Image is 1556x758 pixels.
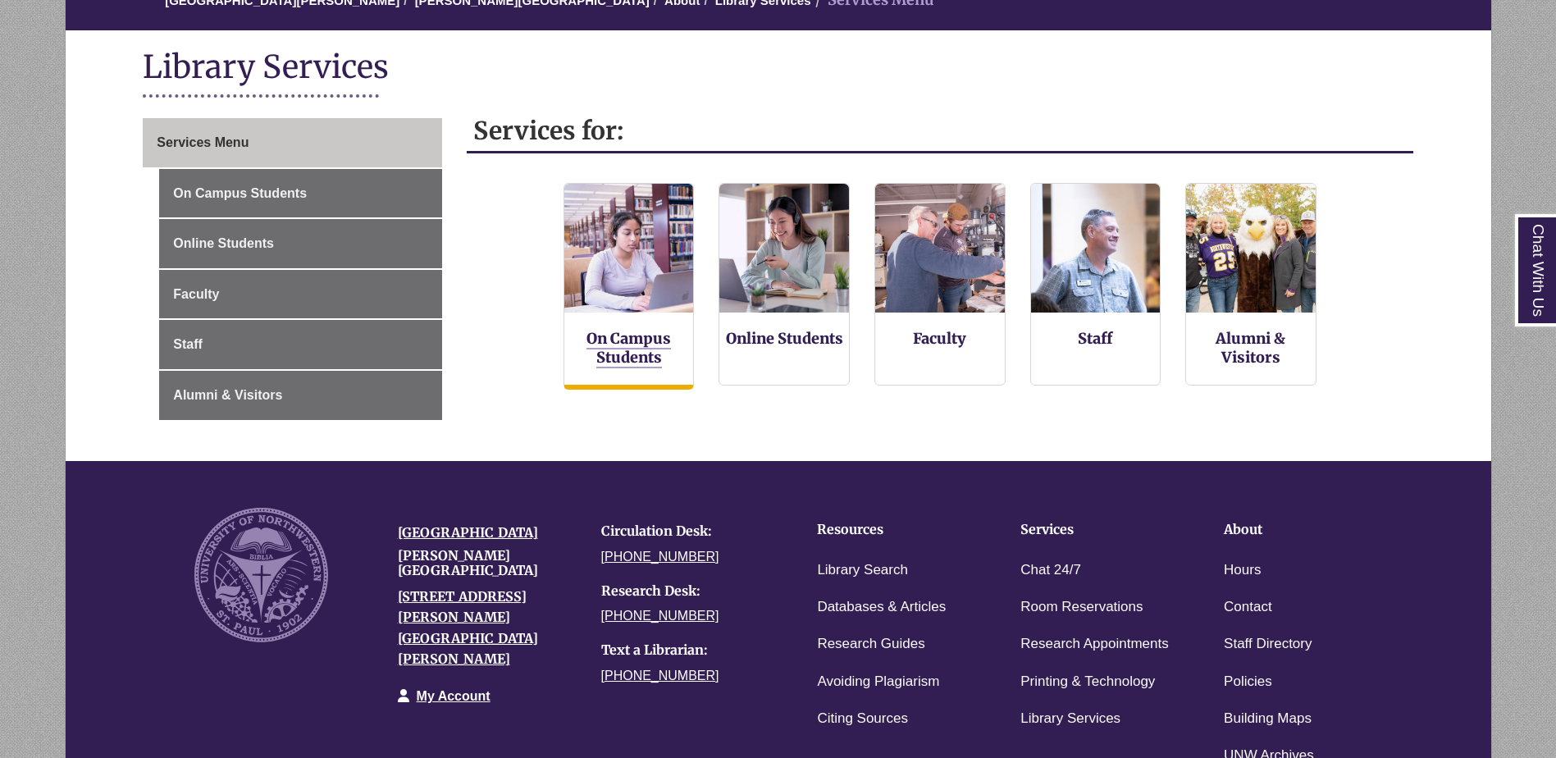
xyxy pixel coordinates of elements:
a: Alumni & Visitors [1216,329,1285,367]
a: On Campus Students [586,329,671,368]
h2: Services for: [467,110,1413,153]
img: Staff Services [1031,184,1161,313]
a: Databases & Articles [817,596,946,619]
a: Online Students [159,219,442,268]
h1: Library Services [143,47,1412,90]
a: Printing & Technology [1020,670,1155,694]
a: My Account [417,689,491,703]
a: [PHONE_NUMBER] [601,609,719,623]
h4: Resources [817,523,970,537]
a: [PHONE_NUMBER] [601,669,719,683]
a: [STREET_ADDRESS][PERSON_NAME][GEOGRAPHIC_DATA][PERSON_NAME] [398,588,538,668]
img: Online Students Services [719,184,849,313]
a: Staff [1078,329,1112,348]
a: Room Reservations [1020,596,1143,619]
a: Avoiding Plagiarism [817,670,939,694]
a: Chat 24/7 [1020,559,1081,582]
a: Staff Directory [1224,632,1312,656]
a: Contact [1224,596,1272,619]
h4: Text a Librarian: [601,643,780,658]
div: Guide Page Menu [143,118,442,420]
a: [GEOGRAPHIC_DATA] [398,524,538,541]
img: Alumni and Visitors Services [1186,184,1316,313]
h4: Services [1020,523,1173,537]
a: Faculty [159,270,442,319]
a: Research Guides [817,632,924,656]
a: Faculty [913,329,966,348]
a: [PHONE_NUMBER] [601,550,719,564]
span: Services Menu [157,135,249,149]
a: Building Maps [1224,707,1312,731]
a: Online Students [726,329,843,348]
a: Library Services [1020,707,1120,731]
a: Hours [1224,559,1261,582]
img: Faculty Resources [875,184,1005,313]
a: Alumni & Visitors [159,371,442,420]
a: Library Search [817,559,908,582]
a: Citing Sources [817,707,908,731]
a: Research Appointments [1020,632,1169,656]
a: Services Menu [143,118,442,167]
h4: Circulation Desk: [601,524,780,539]
h4: About [1224,523,1376,537]
h4: [PERSON_NAME][GEOGRAPHIC_DATA] [398,549,577,578]
a: Policies [1224,670,1272,694]
h4: Research Desk: [601,584,780,599]
img: On Campus Students Services [564,184,694,313]
a: On Campus Students [159,169,442,218]
img: UNW seal [194,508,328,642]
a: Staff [159,320,442,369]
